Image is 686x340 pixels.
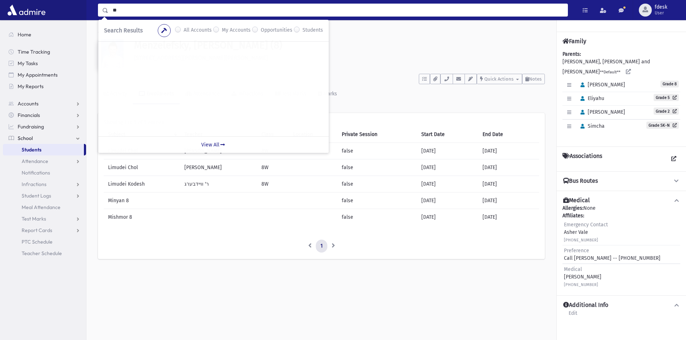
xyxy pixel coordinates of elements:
span: Attendance [22,158,48,164]
td: [PERSON_NAME] [180,159,257,176]
span: Emergency Contact [564,222,608,228]
small: [PHONE_NUMBER] [564,238,598,242]
span: My Reports [18,83,44,90]
span: Fundraising [18,123,44,130]
h1: Menzelefsky, [PERSON_NAME] (8) [134,39,545,51]
a: My Appointments [3,69,86,81]
img: AdmirePro [6,3,47,17]
a: Infractions [3,178,86,190]
td: 8W [257,176,289,192]
span: [PERSON_NAME] [577,82,625,88]
td: [DATE] [417,192,478,209]
label: Opportunities [261,26,292,35]
span: Preference [564,248,589,254]
span: Accounts [18,100,39,107]
span: Notifications [22,169,50,176]
a: 1 [316,240,327,253]
a: Accounts [3,98,86,109]
td: ר' וויידבערג [180,176,257,192]
td: false [337,209,417,226]
a: Attendance [3,155,86,167]
b: Allergies: [562,205,583,211]
div: [PERSON_NAME] [564,266,601,288]
a: Time Tracking [3,46,86,58]
span: My Appointments [18,72,58,78]
span: Notes [529,76,542,82]
td: [DATE] [478,143,539,159]
span: School [18,135,33,141]
h4: Bus Routes [563,177,598,185]
span: Infractions [22,181,46,187]
a: My Tasks [3,58,86,69]
a: Notifications [3,167,86,178]
span: My Tasks [18,60,38,67]
div: None [562,204,680,290]
button: Notes [522,74,545,84]
button: Additional Info [562,302,680,309]
td: [DATE] [478,209,539,226]
button: Bus Routes [562,177,680,185]
span: Quick Actions [484,76,514,82]
a: Meal Attendance [3,201,86,213]
input: Search [108,4,568,17]
img: 9OQef8= [98,39,127,68]
th: End Date [478,126,539,143]
td: [DATE] [417,176,478,192]
span: User [655,10,667,16]
span: Home [18,31,31,38]
td: false [337,143,417,159]
b: Parents: [562,51,581,57]
b: Affiliates: [562,213,584,219]
span: Search Results [104,27,143,34]
a: Student Logs [3,190,86,201]
a: Students [3,144,84,155]
td: false [337,192,417,209]
label: All Accounts [184,26,212,35]
td: false [337,176,417,192]
h4: Family [562,38,586,45]
a: Home [3,29,86,40]
td: [DATE] [478,176,539,192]
td: [DATE] [478,159,539,176]
a: Edit [568,309,578,322]
div: [PERSON_NAME], [PERSON_NAME] and [PERSON_NAME] [562,50,680,141]
td: Minyan 8 [104,192,180,209]
a: Report Cards [3,225,86,236]
a: Grade 5 [654,94,679,101]
span: fdesk [655,4,667,10]
a: View All [98,136,329,153]
span: Student Logs [22,192,51,199]
a: View all Associations [667,153,680,166]
td: [DATE] [417,143,478,159]
div: Call [PERSON_NAME] -- [PHONE_NUMBER] [564,247,660,262]
h4: Medical [563,197,590,204]
td: 8W [257,159,289,176]
th: Private Session [337,126,417,143]
button: Quick Actions [477,74,522,84]
a: Teacher Schedule [3,248,86,259]
a: School [3,132,86,144]
span: Time Tracking [18,49,50,55]
div: Marks [322,91,337,97]
span: Medical [564,266,582,272]
a: My Reports [3,81,86,92]
span: PTC Schedule [22,239,53,245]
a: Test Marks [3,213,86,225]
span: Test Marks [22,216,46,222]
a: Fundraising [3,121,86,132]
h6: [STREET_ADDRESS][PERSON_NAME][PERSON_NAME] [134,54,545,61]
span: Meal Attendance [22,204,60,210]
label: Students [302,26,323,35]
td: false [337,159,417,176]
span: Simcha [577,123,605,129]
span: [PERSON_NAME] [577,109,625,115]
td: [DATE] [417,209,478,226]
h4: Associations [562,153,602,166]
span: Financials [18,112,40,118]
span: Grade 8 [660,81,679,87]
td: [DATE] [478,192,539,209]
th: Start Date [417,126,478,143]
td: [DATE] [417,159,478,176]
span: Teacher Schedule [22,250,62,257]
small: [PHONE_NUMBER] [564,282,598,287]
